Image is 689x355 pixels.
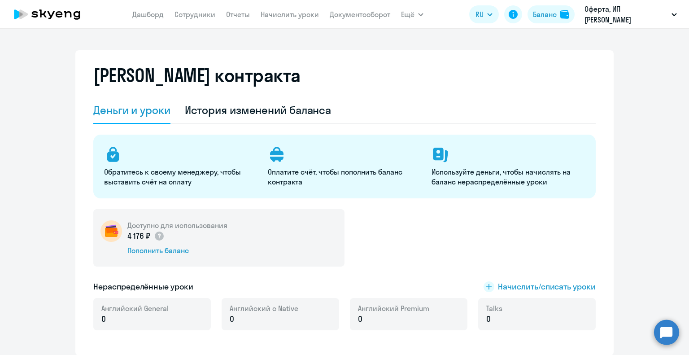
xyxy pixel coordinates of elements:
[401,5,423,23] button: Ещё
[330,10,390,19] a: Документооборот
[498,281,596,293] span: Начислить/списать уроки
[93,65,301,86] h2: [PERSON_NAME] контракта
[132,10,164,19] a: Дашборд
[230,313,234,325] span: 0
[486,303,502,313] span: Talks
[358,313,362,325] span: 0
[261,10,319,19] a: Начислить уроки
[358,303,429,313] span: Английский Premium
[127,230,165,242] p: 4 176 ₽
[533,9,557,20] div: Баланс
[528,5,575,23] button: Балансbalance
[432,167,584,187] p: Используйте деньги, чтобы начислять на баланс нераспределённые уроки
[469,5,499,23] button: RU
[401,9,414,20] span: Ещё
[104,167,257,187] p: Обратитесь к своему менеджеру, чтобы выставить счёт на оплату
[268,167,421,187] p: Оплатите счёт, чтобы пополнить баланс контракта
[127,245,227,255] div: Пополнить баланс
[93,103,170,117] div: Деньги и уроки
[101,303,169,313] span: Английский General
[185,103,331,117] div: История изменений баланса
[127,220,227,230] h5: Доступно для использования
[584,4,668,25] p: Оферта, ИП [PERSON_NAME]
[226,10,250,19] a: Отчеты
[560,10,569,19] img: balance
[486,313,491,325] span: 0
[93,281,193,293] h5: Нераспределённые уроки
[100,220,122,242] img: wallet-circle.png
[101,313,106,325] span: 0
[580,4,681,25] button: Оферта, ИП [PERSON_NAME]
[174,10,215,19] a: Сотрудники
[475,9,484,20] span: RU
[230,303,298,313] span: Английский с Native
